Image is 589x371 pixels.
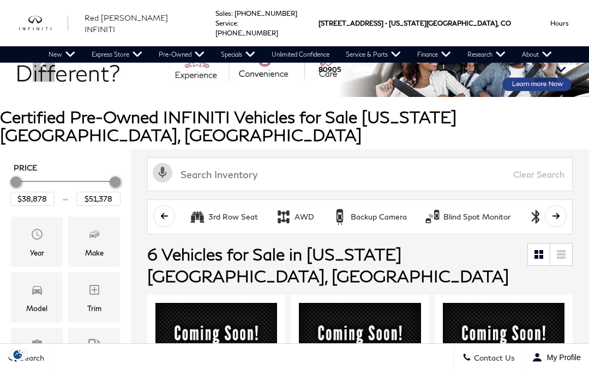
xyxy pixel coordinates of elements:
button: AWDAWD [269,205,320,228]
a: New [40,46,83,63]
span: Go to slide 1 [266,77,277,88]
a: Research [459,46,514,63]
div: Trim [87,302,101,314]
span: Fueltype [88,336,101,358]
span: Year [31,225,44,247]
a: Unlimited Confidence [263,46,338,63]
div: Price [10,173,121,206]
button: 3rd Row Seat3rd Row Seat [183,205,264,228]
svg: Click to toggle on voice search [153,163,172,183]
div: Backup Camera [351,212,407,222]
button: Open user profile menu [524,344,589,371]
div: AWD [294,212,314,222]
img: INFINITI [19,16,68,31]
a: Pre-Owned [151,46,213,63]
div: YearYear [11,217,63,267]
span: Make [88,225,101,247]
a: Express Store [83,46,151,63]
a: Red [PERSON_NAME] INFINITI [85,12,199,35]
a: Specials [213,46,263,63]
img: Opt-Out Icon [5,349,31,360]
div: MakeMake [68,217,120,267]
span: Go to slide 4 [312,77,323,88]
a: [PHONE_NUMBER] [215,29,278,37]
input: Maximum [76,192,121,206]
div: Make [85,247,104,259]
div: Model [26,302,47,314]
a: Service & Parts [338,46,409,63]
span: Features [31,336,44,358]
a: Finance [409,46,459,63]
input: Minimum [10,192,55,206]
a: About [514,46,560,63]
span: Go to slide 2 [281,77,292,88]
span: 80905 [318,46,341,93]
div: ModelModel [11,272,63,323]
span: My Profile [543,353,581,362]
div: Blind Spot Monitor [424,209,441,225]
a: [STREET_ADDRESS] • [US_STATE][GEOGRAPHIC_DATA], CO 80905 [318,19,511,74]
button: Blind Spot MonitorBlind Spot Monitor [418,205,516,228]
div: 3rd Row Seat [208,212,258,222]
input: Search Inventory [147,157,573,191]
div: Year [30,247,44,259]
span: Contact Us [471,353,515,362]
button: Bluetooth [522,205,588,228]
button: Backup CameraBackup Camera [326,205,413,228]
div: Bluetooth [528,209,544,225]
span: Service [215,19,237,27]
div: 3rd Row Seat [189,209,206,225]
div: Previous [33,49,55,82]
button: scroll right [545,205,567,227]
div: Minimum Price [10,177,21,187]
div: Maximum Price [110,177,121,187]
div: TrimTrim [68,272,120,323]
div: Next [534,49,556,82]
span: Trim [88,281,101,302]
span: : [237,19,238,27]
span: Sales [215,9,231,17]
div: AWD [275,209,292,225]
a: infiniti [19,16,68,31]
span: 6 Vehicles for Sale in [US_STATE][GEOGRAPHIC_DATA], [GEOGRAPHIC_DATA] [147,244,509,285]
nav: Main Navigation [40,46,560,63]
h5: Price [14,163,117,173]
span: Red [PERSON_NAME] INFINITI [85,13,168,34]
span: : [231,9,233,17]
section: Click to Open Cookie Consent Modal [5,349,31,360]
span: Search [17,353,44,362]
span: Model [31,281,44,302]
div: Blind Spot Monitor [443,212,510,222]
div: Backup Camera [332,209,348,225]
span: Go to slide 3 [297,77,308,88]
button: scroll left [153,205,175,227]
a: [PHONE_NUMBER] [235,9,297,17]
